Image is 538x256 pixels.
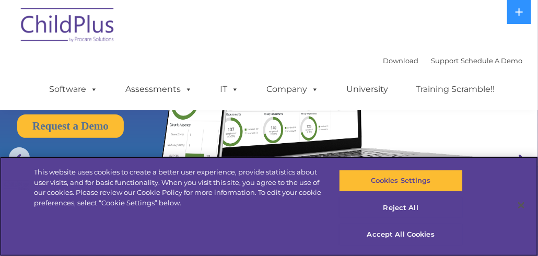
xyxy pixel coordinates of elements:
button: Cookies Settings [339,170,463,192]
button: Close [510,194,533,217]
a: Assessments [115,79,203,100]
a: University [336,79,399,100]
a: Request a Demo [17,114,124,138]
img: ChildPlus by Procare Solutions [16,1,120,53]
font: | [383,56,522,65]
button: Reject All [339,197,463,219]
a: Software [39,79,108,100]
div: This website uses cookies to create a better user experience, provide statistics about user visit... [34,167,323,208]
a: Support [431,56,459,65]
a: Training Scramble!! [405,79,505,100]
a: IT [209,79,249,100]
a: Company [256,79,329,100]
a: Download [383,56,418,65]
button: Accept All Cookies [339,224,463,246]
a: Schedule A Demo [461,56,522,65]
